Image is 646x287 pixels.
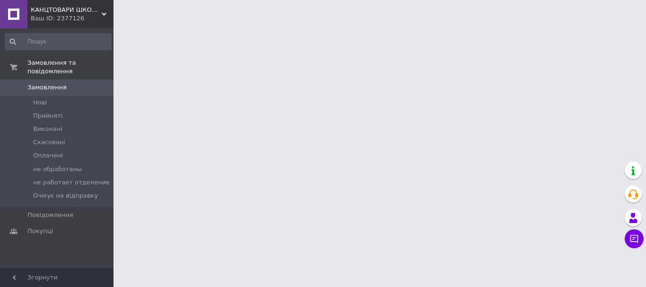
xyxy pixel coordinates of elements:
span: Прийняті [33,112,62,120]
span: не обработаны [33,165,82,174]
span: Замовлення та повідомлення [27,59,113,76]
span: Скасовані [33,138,65,147]
button: Чат з покупцем [625,229,644,248]
span: Повідомлення [27,211,73,219]
span: Оплачені [33,151,63,160]
input: Пошук [5,33,112,50]
div: Ваш ID: 2377126 [31,14,113,23]
span: КАНЦТОВАРИ ШКОЛА ТВОРЧІСТЬ [31,6,102,14]
span: Очікує на відправку [33,191,98,200]
span: Замовлення [27,83,67,92]
span: Покупці [27,227,53,235]
span: Виконані [33,125,62,133]
span: не работает отделение [33,178,110,187]
span: Нові [33,98,47,107]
